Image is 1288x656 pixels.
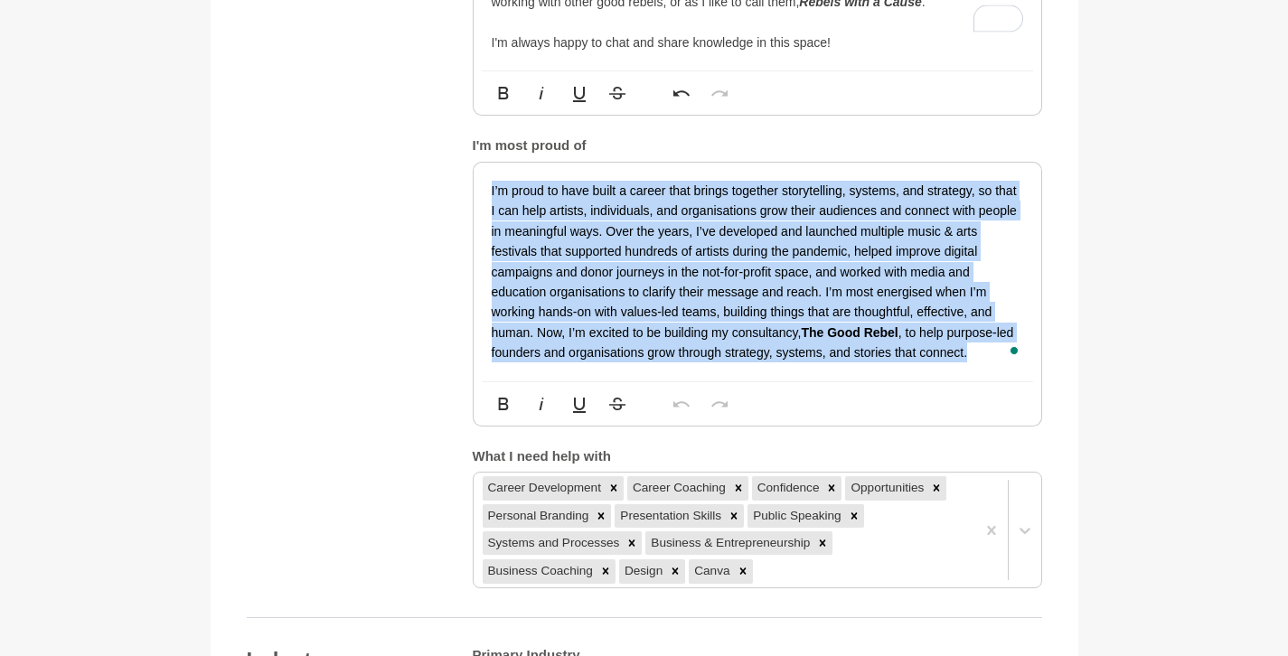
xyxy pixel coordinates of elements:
button: Italic (⌘I) [524,75,559,111]
button: Italic (⌘I) [524,386,559,422]
p: I'm always happy to chat and share knowledge in this space! [492,33,1023,52]
div: Personal Branding [483,504,592,528]
div: Systems and Processes [483,531,623,555]
div: Public Speaking [747,504,844,528]
button: Redo (⌘⇧Z) [702,75,737,111]
div: Career Coaching [627,476,729,500]
button: Redo (⌘⇧Z) [702,386,737,422]
div: Opportunities [845,476,926,500]
button: Bold (⌘B) [486,386,521,422]
button: Undo (⌘Z) [664,75,699,111]
div: To enrich screen reader interactions, please activate Accessibility in Grammarly extension settings [474,163,1041,381]
div: Business Coaching [483,559,596,583]
h5: I'm most proud of [473,137,1042,155]
div: Confidence [752,476,823,500]
div: Business & Entrepreneurship [645,531,813,555]
button: Underline (⌘U) [562,386,597,422]
button: Strikethrough (⌘S) [600,75,635,111]
strong: The Good Rebel [801,325,898,340]
p: I’m proud to have built a career that brings together storytelling, systems, and strategy, so tha... [492,181,1023,363]
button: Undo (⌘Z) [664,386,699,422]
div: Design [619,559,665,583]
div: Presentation Skills [615,504,724,528]
button: Strikethrough (⌘S) [600,386,635,422]
div: Canva [689,559,732,583]
div: Career Development [483,476,604,500]
button: Underline (⌘U) [562,75,597,111]
button: Bold (⌘B) [486,75,521,111]
h5: What I need help with [473,448,1042,465]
